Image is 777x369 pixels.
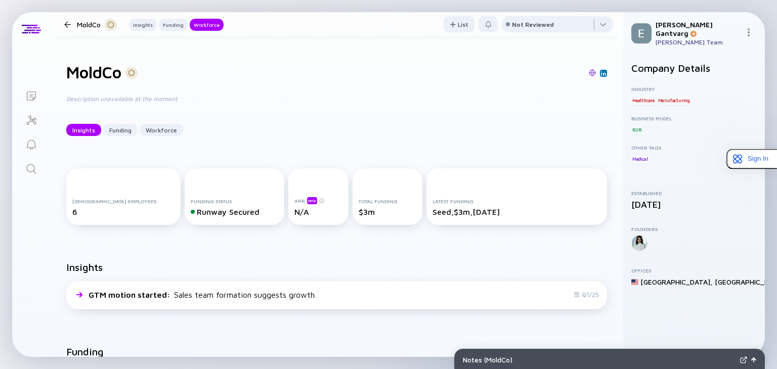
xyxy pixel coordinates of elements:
div: Not Reviewed [512,21,554,28]
div: Latest Funding [433,198,601,204]
div: [DEMOGRAPHIC_DATA] Employees [72,198,175,204]
div: Seed, $3m, [DATE] [433,207,601,216]
img: Open Notes [751,357,756,362]
img: MoldCo Linkedin Page [601,71,606,76]
div: List [444,17,474,32]
div: Manufacturing [657,95,691,105]
a: Reminders [12,131,50,156]
div: Workforce [190,20,224,30]
div: B2B [631,124,642,134]
button: Funding [159,19,188,31]
div: Business Model [631,115,757,121]
div: Description unavailable at the moment [66,94,390,104]
h2: Insights [66,261,103,273]
div: MoldCo [77,18,117,31]
div: Funding [103,122,138,138]
div: Industry [631,86,757,92]
div: [DATE] [631,199,757,210]
button: Workforce [140,124,183,136]
h2: Funding [66,346,104,357]
div: Offices [631,267,757,273]
div: N/A [294,207,342,216]
div: Workforce [140,122,183,138]
div: Notes ( MoldCo ) [463,355,736,364]
div: Healthcare [631,95,656,105]
div: Funding [159,20,188,30]
img: MoldCo Website [589,69,596,76]
a: Search [12,156,50,180]
button: Insights [129,19,157,31]
div: Total Funding [359,198,416,204]
span: GTM motion started : [89,290,172,299]
button: Workforce [190,19,224,31]
div: [GEOGRAPHIC_DATA] , [640,278,713,286]
div: [PERSON_NAME] Team [656,38,741,46]
button: Funding [103,124,138,136]
div: Funding Status [191,198,278,204]
div: $3m [359,207,416,216]
a: Investor Map [12,107,50,131]
div: ARR [294,197,342,204]
div: Sales team formation suggests growth. [89,290,316,299]
img: Elena Profile Picture [631,23,652,43]
div: Established [631,190,757,196]
div: Other Tags [631,145,757,151]
div: Runway Secured [191,207,278,216]
h2: Company Details [631,62,757,74]
h1: MoldCo [66,63,121,82]
div: beta [307,197,317,204]
div: Insights [66,122,101,138]
div: Q1/25 [574,291,599,298]
button: List [444,16,474,32]
img: Expand Notes [740,356,747,363]
div: [PERSON_NAME] Gantvarg [656,20,741,37]
div: Medical [631,154,649,164]
img: Menu [745,28,753,36]
div: Insights [129,20,157,30]
a: Lists [12,83,50,107]
img: United States Flag [631,279,638,286]
div: 6 [72,207,175,216]
div: Founders [631,226,757,232]
button: Insights [66,124,101,136]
